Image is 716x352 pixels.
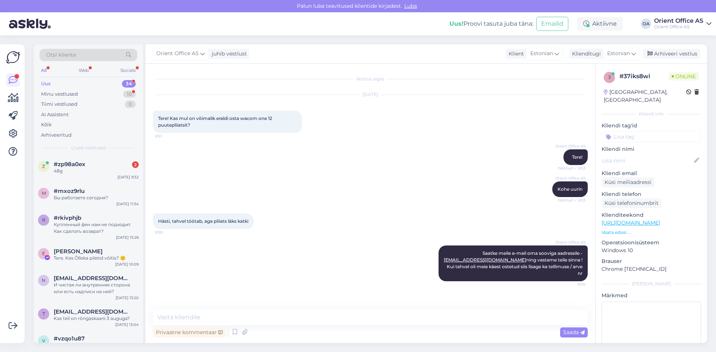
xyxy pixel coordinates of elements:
[42,278,45,283] span: n
[54,168,139,174] div: 48g
[116,295,139,301] div: [DATE] 13:20
[158,218,248,224] span: Hästi, tahvel töötab, aga pliiats läks katki
[54,315,139,322] div: Kas teil on rõngaskaani 3 auguga?
[577,17,623,31] div: Aktiivne
[42,164,45,169] span: z
[602,122,701,130] p: Kliendi tag'id
[604,88,686,104] div: [GEOGRAPHIC_DATA], [GEOGRAPHIC_DATA]
[563,329,585,336] span: Saada
[209,50,247,58] div: juhib vestlust
[42,251,45,256] span: E
[444,257,526,263] a: [EMAIL_ADDRESS][DOMAIN_NAME]
[607,50,630,58] span: Estonian
[602,198,662,208] div: Küsi telefoninumbrit
[41,101,78,108] div: Tiimi vestlused
[119,66,137,75] div: Socials
[654,24,703,30] div: Orient Office AS
[71,145,106,151] span: Uued vestlused
[43,311,45,317] span: t
[153,327,226,337] div: Privaatne kommentaar
[54,215,81,221] span: #rkivphjb
[555,240,585,245] span: Orient Office AS
[536,17,568,31] button: Emailid
[602,111,701,117] div: Kliendi info
[54,248,103,255] span: Eva-Maria Virnas
[444,250,584,276] span: Saatke meile e-mail oma sooviga aadressile - ning vastame teile sinna ! Kui tahvel oli meie käest...
[602,190,701,198] p: Kliendi telefon
[155,229,183,235] span: 8:58
[156,50,199,58] span: Orient Office AS
[602,229,701,236] p: Vaata edasi ...
[602,169,701,177] p: Kliendi email
[155,133,183,139] span: 8:51
[602,257,701,265] p: Brauser
[608,74,611,80] span: 3
[122,80,136,88] div: 34
[41,131,72,139] div: Arhiveeritud
[558,186,582,192] span: Kohe uurin
[572,154,582,160] span: Tere!
[54,282,139,295] div: И чистая ли внутренняя сторона или есть надписи на ней?
[54,194,139,201] div: Вы работаете сегодня?
[40,66,48,75] div: All
[506,50,524,58] div: Klient
[41,80,51,88] div: Uus
[54,275,131,282] span: natalyamam3@gmail.com
[449,20,464,27] b: Uus!
[643,49,700,59] div: Arhiveeri vestlus
[54,308,131,315] span: timakova.katrin@gmail.com
[602,131,701,142] input: Lisa tag
[54,335,85,342] span: #vzqo1u87
[654,18,712,30] a: Orient Office ASOrient Office AS
[602,177,654,187] div: Küsi meiliaadressi
[558,282,585,287] span: 9:00
[569,50,601,58] div: Klienditugi
[77,66,90,75] div: Web
[558,197,585,203] span: Nähtud ✓ 8:53
[46,51,76,59] span: Otsi kliente
[402,3,419,9] span: Luba
[54,221,139,235] div: Купленный фен нам не подходит. Как сделать возврат?
[116,235,139,240] div: [DATE] 15:26
[602,239,701,247] p: Operatsioonisüsteem
[602,156,693,165] input: Lisa nimi
[42,190,46,196] span: m
[54,188,85,194] span: #mxoz9rlu
[6,50,20,64] img: Askly Logo
[54,161,85,168] span: #zp98a0ex
[123,91,136,98] div: 10
[41,111,69,118] div: AI Assistent
[449,19,533,28] div: Proovi tasuta juba täna:
[54,255,139,261] div: Tere. Kes Õlleka piletid võitis? 🙂
[153,91,588,98] div: [DATE]
[115,322,139,327] div: [DATE] 13:04
[555,143,585,149] span: Orient Office AS
[602,247,701,254] p: Windows 10
[619,72,669,81] div: # 37iks8wi
[117,174,139,180] div: [DATE] 9:32
[125,101,136,108] div: 0
[602,211,701,219] p: Klienditeekond
[641,19,651,29] div: OA
[42,338,45,343] span: v
[669,72,699,80] span: Online
[602,265,701,273] p: Chrome [TECHNICAL_ID]
[654,18,703,24] div: Orient Office AS
[602,219,660,226] a: [URL][DOMAIN_NAME]
[602,280,701,287] div: [PERSON_NAME]
[132,161,139,168] div: 2
[153,76,588,82] div: Vestlus algas
[115,261,139,267] div: [DATE] 10:09
[41,121,52,129] div: Kõik
[602,292,701,299] p: Märkmed
[41,91,78,98] div: Minu vestlused
[530,50,553,58] span: Estonian
[555,175,585,181] span: Orient Office AS
[42,217,45,223] span: r
[602,145,701,153] p: Kliendi nimi
[558,165,585,171] span: Nähtud ✓ 8:53
[158,115,273,128] span: Tere! Kas mul on võimalik eraldi osta wacom one 12 puutepliiatsit?
[116,201,139,207] div: [DATE] 11:34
